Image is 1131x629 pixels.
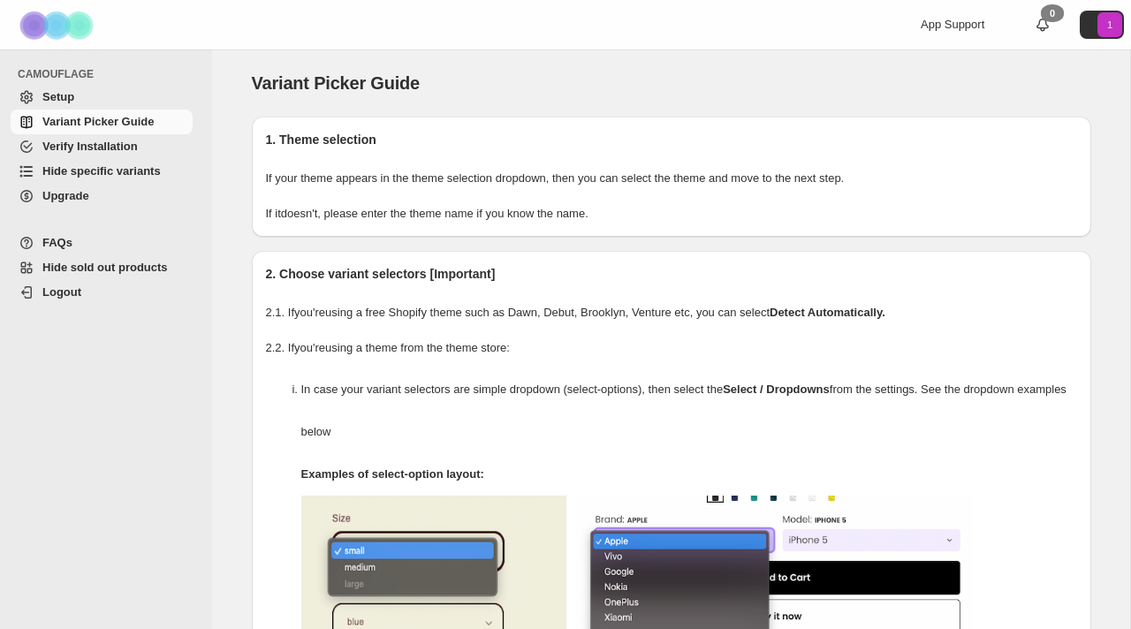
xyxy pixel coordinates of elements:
[1097,12,1122,37] span: Avatar with initials 1
[11,184,193,208] a: Upgrade
[14,1,102,49] img: Camouflage
[42,164,161,178] span: Hide specific variants
[11,85,193,110] a: Setup
[1080,11,1124,39] button: Avatar with initials 1
[770,306,885,319] strong: Detect Automatically.
[42,261,168,274] span: Hide sold out products
[11,280,193,305] a: Logout
[42,236,72,249] span: FAQs
[1034,16,1051,34] a: 0
[42,115,154,128] span: Variant Picker Guide
[1107,19,1112,30] text: 1
[42,189,89,202] span: Upgrade
[11,255,193,280] a: Hide sold out products
[266,265,1077,283] h2: 2. Choose variant selectors [Important]
[42,90,74,103] span: Setup
[266,339,1077,357] p: 2.2. If you're using a theme from the theme store:
[11,159,193,184] a: Hide specific variants
[921,18,984,31] span: App Support
[11,110,193,134] a: Variant Picker Guide
[266,205,1077,223] p: If it doesn't , please enter the theme name if you know the name.
[266,170,1077,187] p: If your theme appears in the theme selection dropdown, then you can select the theme and move to ...
[1041,4,1064,22] div: 0
[11,134,193,159] a: Verify Installation
[266,131,1077,148] h2: 1. Theme selection
[301,368,1077,453] p: In case your variant selectors are simple dropdown (select-options), then select the from the set...
[723,383,830,396] strong: Select / Dropdowns
[18,67,200,81] span: CAMOUFLAGE
[266,304,1077,322] p: 2.1. If you're using a free Shopify theme such as Dawn, Debut, Brooklyn, Venture etc, you can select
[301,467,484,481] strong: Examples of select-option layout:
[252,73,421,93] span: Variant Picker Guide
[11,231,193,255] a: FAQs
[42,285,81,299] span: Logout
[42,140,138,153] span: Verify Installation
